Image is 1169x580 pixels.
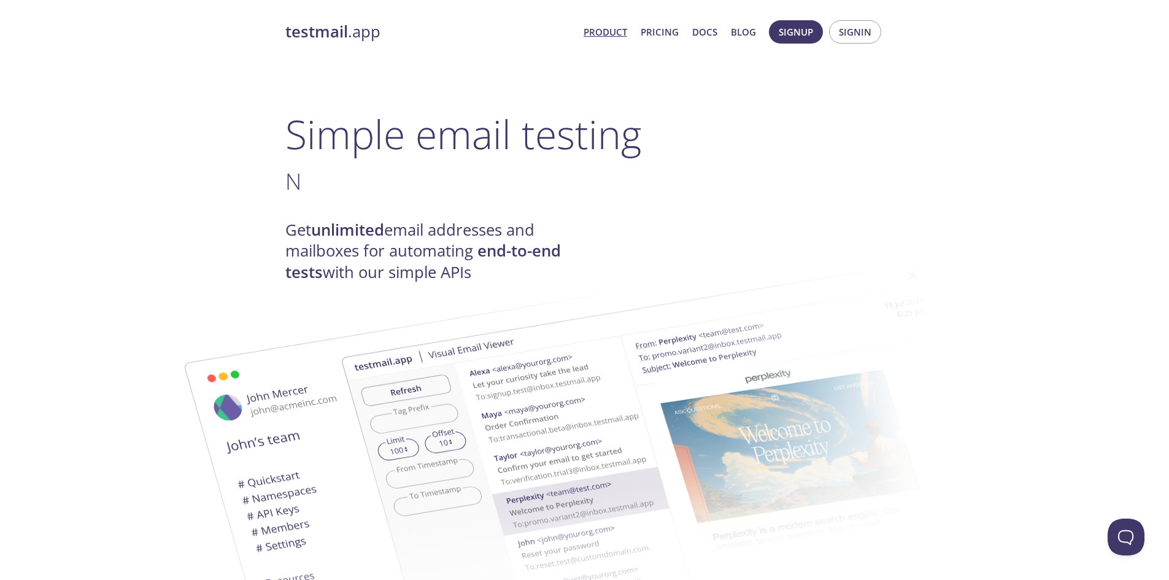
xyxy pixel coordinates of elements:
[311,219,384,241] strong: unlimited
[584,24,627,40] a: Product
[779,24,813,40] span: Signup
[839,24,871,40] span: Signin
[769,20,823,44] button: Signup
[285,21,348,42] strong: testmail
[285,110,884,158] h1: Simple email testing
[731,24,756,40] a: Blog
[285,220,585,283] h4: Get email addresses and mailboxes for automating with our simple APIs
[285,240,561,282] strong: end-to-end tests
[1108,519,1144,555] iframe: Help Scout Beacon - Open
[285,21,574,42] a: testmail.app
[692,24,717,40] a: Docs
[641,24,679,40] a: Pricing
[285,166,301,196] span: N
[829,20,881,44] button: Signin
